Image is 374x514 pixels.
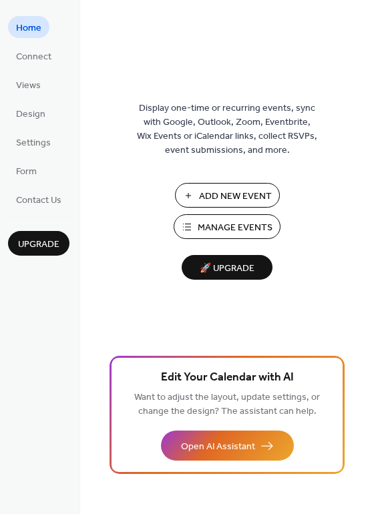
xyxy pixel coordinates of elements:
[161,368,294,387] span: Edit Your Calendar with AI
[181,440,255,454] span: Open AI Assistant
[137,101,317,158] span: Display one-time or recurring events, sync with Google, Outlook, Zoom, Eventbrite, Wix Events or ...
[16,107,45,121] span: Design
[175,183,280,208] button: Add New Event
[8,160,45,182] a: Form
[161,431,294,461] button: Open AI Assistant
[16,21,41,35] span: Home
[8,231,69,256] button: Upgrade
[16,194,61,208] span: Contact Us
[16,50,51,64] span: Connect
[198,221,272,235] span: Manage Events
[8,131,59,153] a: Settings
[18,238,59,252] span: Upgrade
[190,260,264,278] span: 🚀 Upgrade
[174,214,280,239] button: Manage Events
[182,255,272,280] button: 🚀 Upgrade
[8,45,59,67] a: Connect
[134,389,320,421] span: Want to adjust the layout, update settings, or change the design? The assistant can help.
[8,73,49,95] a: Views
[199,190,272,204] span: Add New Event
[8,16,49,38] a: Home
[16,165,37,179] span: Form
[16,136,51,150] span: Settings
[8,188,69,210] a: Contact Us
[8,102,53,124] a: Design
[16,79,41,93] span: Views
